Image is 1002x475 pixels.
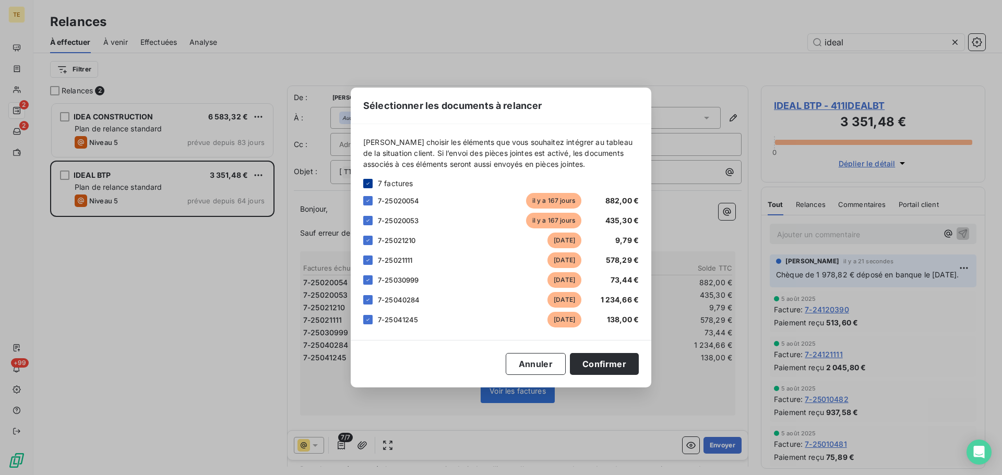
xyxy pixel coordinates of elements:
span: Sélectionner les documents à relancer [363,99,542,113]
span: 7-25020053 [378,216,419,225]
span: 138,00 € [607,315,639,324]
button: Confirmer [570,353,639,375]
span: 9,79 € [615,236,639,245]
span: [DATE] [547,272,581,288]
span: 7-25041245 [378,315,419,324]
span: [DATE] [547,252,581,268]
span: [DATE] [547,233,581,248]
span: il y a 167 jours [526,193,581,209]
span: il y a 167 jours [526,213,581,228]
span: 7-25020054 [378,197,420,205]
span: 882,00 € [605,196,639,205]
span: 7-25021210 [378,236,416,245]
span: 578,29 € [606,255,639,264]
span: [DATE] [547,292,581,308]
span: 7 factures [378,178,413,189]
div: Open Intercom Messenger [967,440,992,465]
span: [DATE] [547,312,581,327]
span: [PERSON_NAME] choisir les éléments que vous souhaitez intégrer au tableau de la situation client.... [363,137,639,169]
span: 1 234,66 € [601,295,639,304]
span: 7-25030999 [378,276,419,284]
span: 7-25040284 [378,296,420,304]
button: Annuler [506,353,566,375]
span: 73,44 € [611,275,639,284]
span: 7-25021111 [378,256,413,264]
span: 435,30 € [605,216,639,225]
